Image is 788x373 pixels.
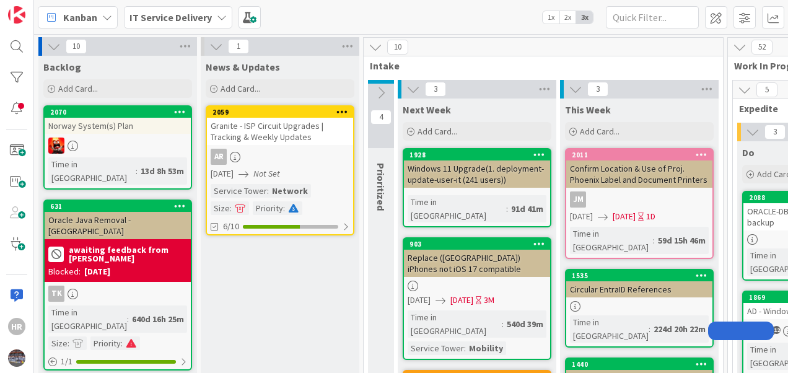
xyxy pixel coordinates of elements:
div: 1535 [566,270,712,281]
img: VN [48,138,64,154]
div: Priority [90,336,121,350]
span: 3 [764,125,786,139]
span: Next Week [403,103,451,116]
div: 1928Windows 11 Upgrade(1. deployment-update-user-it (241 users)) [404,149,550,188]
div: 1535 [572,271,712,280]
div: 903 [404,239,550,250]
div: 13d 8h 53m [138,164,187,178]
div: Circular EntraID References [566,281,712,297]
span: 2x [559,11,576,24]
div: 640d 16h 25m [129,312,187,326]
div: 2070 [45,107,191,118]
div: Time in [GEOGRAPHIC_DATA] [570,315,649,343]
span: News & Updates [206,61,280,73]
span: [DATE] [450,294,473,307]
span: : [127,312,129,326]
div: 3M [484,294,494,307]
div: Time in [GEOGRAPHIC_DATA] [570,227,653,254]
div: HR [8,318,25,335]
div: JM [566,191,712,208]
div: Norway System(s) Plan [45,118,191,134]
div: Mobility [466,341,506,355]
div: Confirm Location & Use of Proj. Phoenix Label and Document Printers [566,160,712,188]
div: 1D [646,210,655,223]
span: 10 [387,40,408,55]
div: 1928 [404,149,550,160]
div: Size [48,336,68,350]
div: JM [570,191,586,208]
div: 2059Granite - ISP Circuit Upgrades | Tracking & Weekly Updates [207,107,353,145]
div: Service Tower [211,184,267,198]
div: TK [48,286,64,302]
span: This Week [565,103,611,116]
div: Windows 11 Upgrade(1. deployment-update-user-it (241 users)) [404,160,550,188]
div: 2011 [572,151,712,159]
span: : [502,317,504,331]
span: Prioritized [375,163,387,211]
span: 3x [576,11,593,24]
img: Visit kanbanzone.com [8,6,25,24]
div: Time in [GEOGRAPHIC_DATA] [408,310,502,338]
span: [DATE] [613,210,636,223]
span: : [653,234,655,247]
div: Replace ([GEOGRAPHIC_DATA]) iPhones not iOS 17 compatible [404,250,550,277]
div: AR [207,149,353,165]
div: 1/1 [45,354,191,369]
div: 903 [409,240,550,248]
span: : [136,164,138,178]
span: [DATE] [570,210,593,223]
span: 52 [751,40,773,55]
div: 2059 [212,108,353,116]
div: 1928 [409,151,550,159]
div: 2070Norway System(s) Plan [45,107,191,134]
div: 224d 20h 22m [650,322,709,336]
div: 2059 [207,107,353,118]
input: Quick Filter... [606,6,699,29]
span: 3 [587,82,608,97]
span: Add Card... [580,126,619,137]
div: 1440 [566,359,712,370]
span: [DATE] [211,167,234,180]
div: Oracle Java Removal - [GEOGRAPHIC_DATA] [45,212,191,239]
div: Service Tower [408,341,464,355]
i: Not Set [253,168,280,179]
span: Do [742,146,755,159]
span: Backlog [43,61,81,73]
span: : [121,336,123,350]
span: : [506,202,508,216]
div: 1535Circular EntraID References [566,270,712,297]
div: Network [269,184,311,198]
span: Kanban [63,10,97,25]
span: : [464,341,466,355]
span: : [283,201,285,215]
span: 10 [66,39,87,54]
div: [DATE] [84,265,110,278]
span: 12 [773,326,781,334]
span: : [68,336,69,350]
div: 91d 41m [508,202,546,216]
div: TK [45,286,191,302]
div: 540d 39m [504,317,546,331]
b: IT Service Delivery [129,11,212,24]
div: Priority [253,201,283,215]
div: 59d 15h 46m [655,234,709,247]
div: VN [45,138,191,154]
span: 6/10 [223,220,239,233]
span: 1 [228,39,249,54]
span: [DATE] [408,294,431,307]
span: : [267,184,269,198]
div: Blocked: [48,265,81,278]
div: Granite - ISP Circuit Upgrades | Tracking & Weekly Updates [207,118,353,145]
span: 1 / 1 [61,355,72,368]
div: Size [211,201,230,215]
div: 2070 [50,108,191,116]
span: Add Card... [221,83,260,94]
div: 1440 [572,360,712,369]
span: : [230,201,232,215]
div: 2011 [566,149,712,160]
span: 5 [756,82,777,97]
span: 3 [425,82,446,97]
div: 631 [50,202,191,211]
div: 903Replace ([GEOGRAPHIC_DATA]) iPhones not iOS 17 compatible [404,239,550,277]
div: 631Oracle Java Removal - [GEOGRAPHIC_DATA] [45,201,191,239]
